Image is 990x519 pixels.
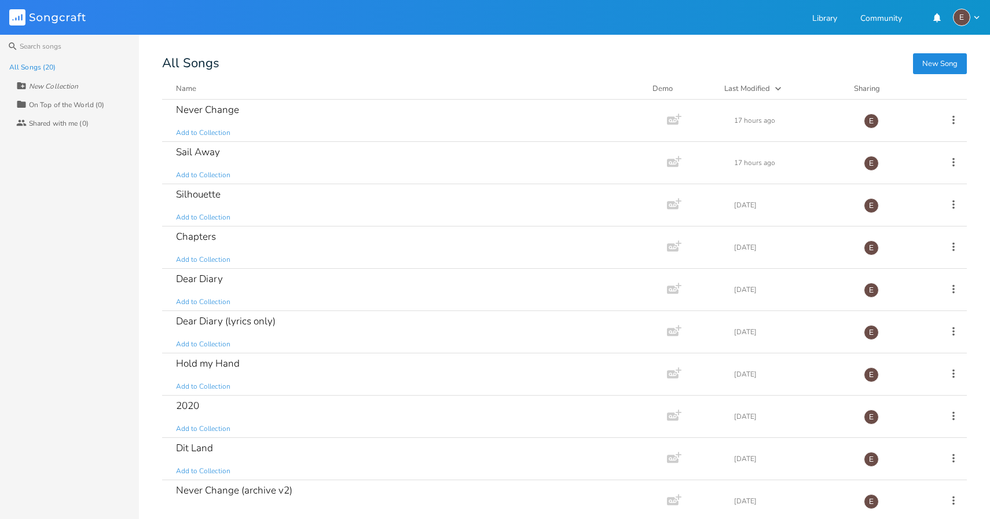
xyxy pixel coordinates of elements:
button: E [953,9,981,26]
a: Community [860,14,902,24]
div: [DATE] [734,244,850,251]
div: Hold my Hand [176,359,240,368]
div: edward [864,325,879,340]
div: edward [864,452,879,467]
div: Last Modified [724,83,770,94]
div: [DATE] [734,202,850,209]
button: New Song [913,53,967,74]
div: Dear Diary [176,274,223,284]
span: Add to Collection [176,424,230,434]
div: edward [864,114,879,129]
div: All Songs [162,58,967,69]
div: edward [864,494,879,509]
div: [DATE] [734,413,850,420]
div: On Top of the World (0) [29,101,104,108]
div: Chapters [176,232,216,242]
div: 2020 [176,401,199,411]
a: Library [812,14,837,24]
div: edward [953,9,970,26]
span: Add to Collection [176,213,230,222]
div: Shared with me (0) [29,120,89,127]
div: [DATE] [734,455,850,462]
div: edward [864,198,879,213]
div: 17 hours ago [734,159,850,166]
div: edward [864,240,879,255]
button: Last Modified [724,83,840,94]
div: Dear Diary (lyrics only) [176,316,276,326]
div: All Songs (20) [9,64,56,71]
div: New Collection [29,83,78,90]
div: [DATE] [734,371,850,378]
div: [DATE] [734,328,850,335]
div: Never Change [176,105,239,115]
div: [DATE] [734,286,850,293]
div: Demo [652,83,710,94]
span: Add to Collection [176,339,230,349]
div: [DATE] [734,498,850,505]
div: Sail Away [176,147,220,157]
div: Sharing [854,83,923,94]
span: Add to Collection [176,255,230,265]
span: Add to Collection [176,170,230,180]
span: Add to Collection [176,382,230,392]
div: Name [176,83,196,94]
div: Never Change (archive v2) [176,485,292,495]
span: Add to Collection [176,128,230,138]
div: Dit Land [176,443,213,453]
div: edward [864,156,879,171]
div: 17 hours ago [734,117,850,124]
div: edward [864,283,879,298]
div: Silhouette [176,189,221,199]
span: Add to Collection [176,297,230,307]
button: Name [176,83,639,94]
div: edward [864,410,879,425]
div: edward [864,367,879,382]
span: Add to Collection [176,466,230,476]
span: Add to Collection [176,509,230,518]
